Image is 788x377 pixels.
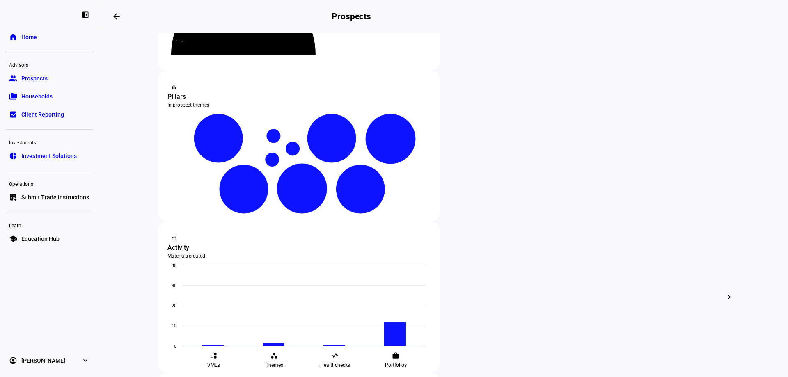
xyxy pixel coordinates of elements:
eth-mat-symbol: pie_chart [9,152,17,160]
text: 10 [172,323,176,329]
eth-mat-symbol: list_alt_add [9,193,17,201]
span: Prospects [21,74,48,82]
span: Investment Solutions [21,152,77,160]
eth-mat-symbol: workspaces [270,352,278,359]
eth-mat-symbol: folder_copy [9,92,17,101]
span: Themes [266,362,283,368]
span: Submit Trade Instructions [21,193,89,201]
span: VMEs [207,362,220,368]
eth-mat-symbol: school [9,235,17,243]
eth-mat-symbol: home [9,33,17,41]
span: Home [21,33,37,41]
div: In prospect themes [167,102,430,108]
span: Portfolios [385,362,407,368]
a: homeHome [5,29,94,45]
div: Investments [5,136,94,148]
eth-mat-symbol: group [9,74,17,82]
eth-mat-symbol: account_circle [9,356,17,365]
eth-mat-symbol: vital_signs [331,352,339,359]
mat-icon: monitoring [170,234,178,242]
div: Activity [167,243,430,253]
a: groupProspects [5,70,94,87]
span: Education Hub [21,235,60,243]
eth-mat-symbol: left_panel_close [81,11,89,19]
div: Materials created [167,253,430,259]
span: Healthchecks [320,362,350,368]
text: 0 [174,344,176,349]
text: 40 [172,263,176,268]
mat-icon: bar_chart [170,83,178,91]
a: bid_landscapeClient Reporting [5,106,94,123]
eth-mat-symbol: event_list [210,352,217,359]
span: Client Reporting [21,110,64,119]
a: folder_copyHouseholds [5,88,94,105]
div: Operations [5,178,94,189]
eth-mat-symbol: bid_landscape [9,110,17,119]
a: pie_chartInvestment Solutions [5,148,94,164]
span: Households [21,92,53,101]
text: 30 [172,283,176,288]
div: Pillars [167,92,430,102]
mat-icon: chevron_right [724,292,734,302]
mat-icon: arrow_backwards [112,11,121,21]
text: 20 [172,303,176,308]
eth-mat-symbol: work [392,352,399,359]
span: [PERSON_NAME] [21,356,65,365]
eth-mat-symbol: expand_more [81,356,89,365]
h2: Prospects [332,11,371,21]
div: Learn [5,219,94,231]
div: Advisors [5,59,94,70]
